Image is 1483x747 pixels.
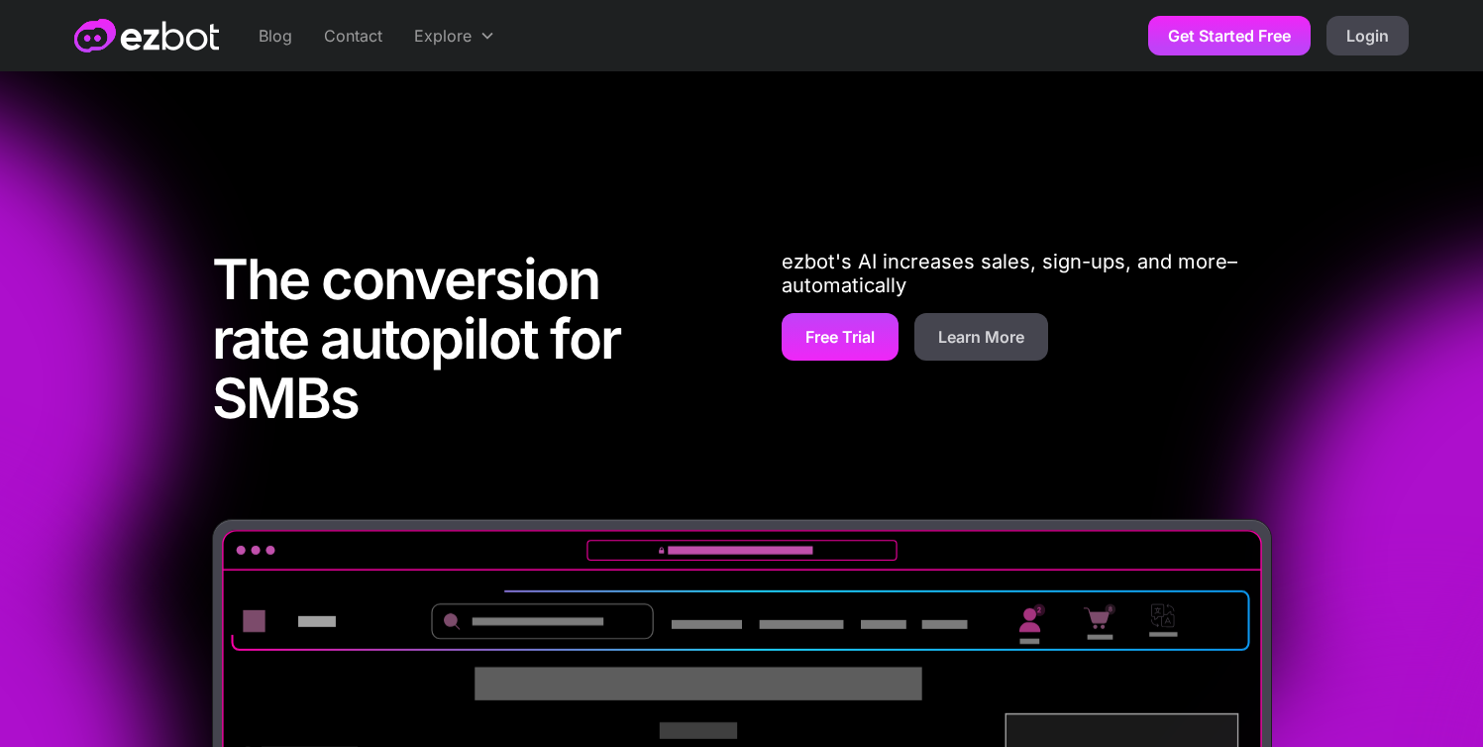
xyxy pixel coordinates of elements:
[914,313,1048,361] a: Learn More
[1148,16,1311,55] a: Get Started Free
[1326,16,1409,55] a: Login
[74,19,219,53] a: home
[782,313,899,361] a: Free Trial
[782,250,1272,297] p: ezbot's AI increases sales, sign-ups, and more–automatically
[212,250,702,438] h1: The conversion rate autopilot for SMBs
[414,24,472,48] div: Explore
